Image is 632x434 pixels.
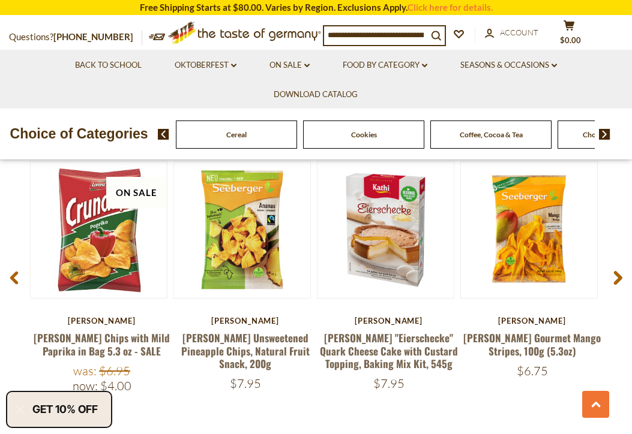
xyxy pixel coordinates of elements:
[461,162,597,298] img: Seeberger Gourmet Mango Stripes, 100g (5.3oz)
[463,331,601,358] a: [PERSON_NAME] Gourmet Mango Stripes, 100g (5.3oz)
[318,162,454,298] img: Kathi "Eierschecke" Quark Cheese Cake with Custard Topping, Baking Mix Kit, 545g
[460,59,557,72] a: Seasons & Occasions
[174,162,310,298] img: Seeberger Unsweetened Pineapple Chips, Natural Fruit Snack, 200g
[31,162,167,298] img: Lorenz Crunch Chips with Mild Paprika in Bag 5.3 oz - SALE
[408,2,493,13] a: Click here for details.
[99,363,130,378] span: $6.95
[226,130,247,139] a: Cereal
[269,59,310,72] a: On Sale
[75,59,142,72] a: Back to School
[460,316,604,325] div: [PERSON_NAME]
[173,316,317,325] div: [PERSON_NAME]
[317,316,460,325] div: [PERSON_NAME]
[53,31,133,42] a: [PHONE_NUMBER]
[100,378,131,393] span: $4.00
[274,88,358,101] a: Download Catalog
[34,331,170,358] a: [PERSON_NAME] Chips with Mild Paprika in Bag 5.3 oz - SALE
[351,130,377,139] a: Cookies
[485,26,538,40] a: Account
[517,363,548,378] span: $6.75
[73,378,98,393] label: Now:
[460,130,523,139] a: Coffee, Cocoa & Tea
[175,59,236,72] a: Oktoberfest
[9,29,142,45] p: Questions?
[30,316,173,325] div: [PERSON_NAME]
[230,376,261,391] span: $7.95
[373,376,405,391] span: $7.95
[599,129,610,140] img: next arrow
[73,363,97,378] label: Was:
[320,331,458,372] a: [PERSON_NAME] "Eierschecke" Quark Cheese Cake with Custard Topping, Baking Mix Kit, 545g
[343,59,427,72] a: Food By Category
[500,28,538,37] span: Account
[181,331,310,372] a: [PERSON_NAME] Unsweetened Pineapple Chips, Natural Fruit Snack, 200g
[158,129,169,140] img: previous arrow
[551,20,587,50] button: $0.00
[560,35,581,45] span: $0.00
